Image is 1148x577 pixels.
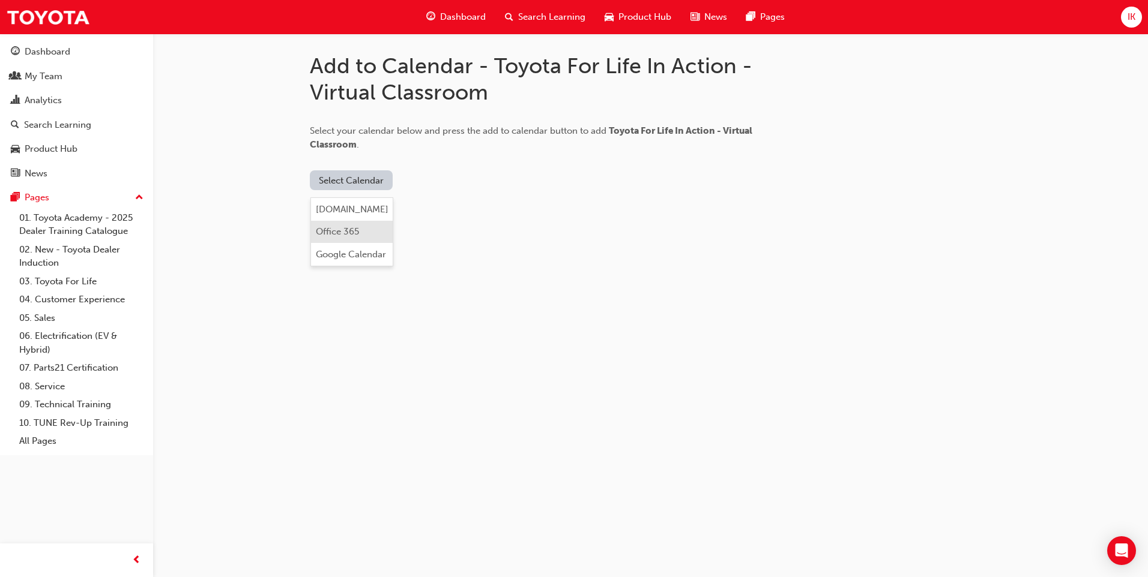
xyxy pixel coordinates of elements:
a: 07. Parts21 Certification [14,359,148,377]
span: chart-icon [11,95,20,106]
a: 06. Electrification (EV & Hybrid) [14,327,148,359]
a: news-iconNews [681,5,737,29]
div: Search Learning [24,118,91,132]
h1: Add to Calendar - Toyota For Life In Action - Virtual Classroom [310,53,790,105]
a: 01. Toyota Academy - 2025 Dealer Training Catalogue [14,209,148,241]
a: 09. Technical Training [14,395,148,414]
span: pages-icon [11,193,20,203]
span: News [704,10,727,24]
div: News [25,167,47,181]
button: IK [1121,7,1142,28]
span: search-icon [11,120,19,131]
a: 08. Service [14,377,148,396]
span: Toyota For Life In Action - Virtual Classroom [310,125,752,150]
a: car-iconProduct Hub [595,5,681,29]
button: Google Calendar [311,243,393,266]
a: guage-iconDashboard [417,5,495,29]
div: Google Calendar [316,248,386,262]
span: pages-icon [746,10,755,25]
span: news-icon [690,10,699,25]
span: prev-icon [132,553,141,568]
a: 05. Sales [14,309,148,327]
a: Search Learning [5,114,148,136]
div: Office 365 [316,225,359,239]
span: car-icon [11,144,20,155]
button: Select Calendar [310,170,393,190]
span: car-icon [605,10,614,25]
span: news-icon [11,169,20,179]
span: people-icon [11,71,20,82]
button: Office 365 [311,221,393,244]
span: guage-icon [11,47,20,58]
div: My Team [25,70,62,83]
div: Analytics [25,94,62,107]
span: search-icon [505,10,513,25]
button: Pages [5,187,148,209]
span: Select your calendar below and press the add to calendar button to add . [310,125,752,150]
span: Product Hub [618,10,671,24]
a: Product Hub [5,138,148,160]
span: Dashboard [440,10,486,24]
div: Dashboard [25,45,70,59]
div: Open Intercom Messenger [1107,536,1136,565]
span: guage-icon [426,10,435,25]
a: Dashboard [5,41,148,63]
a: 10. TUNE Rev-Up Training [14,414,148,432]
a: 02. New - Toyota Dealer Induction [14,241,148,272]
a: Analytics [5,89,148,112]
span: IK [1128,10,1135,24]
a: 03. Toyota For Life [14,272,148,291]
span: up-icon [135,190,143,206]
div: Pages [25,191,49,205]
span: Search Learning [518,10,585,24]
a: search-iconSearch Learning [495,5,595,29]
a: 04. Customer Experience [14,290,148,309]
a: News [5,163,148,185]
button: [DOMAIN_NAME] [311,198,393,221]
div: Product Hub [25,142,77,156]
div: [DOMAIN_NAME] [316,203,388,217]
a: My Team [5,65,148,88]
span: Pages [760,10,785,24]
a: All Pages [14,432,148,450]
a: pages-iconPages [737,5,794,29]
img: Trak [6,4,90,31]
button: DashboardMy TeamAnalyticsSearch LearningProduct HubNews [5,38,148,187]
